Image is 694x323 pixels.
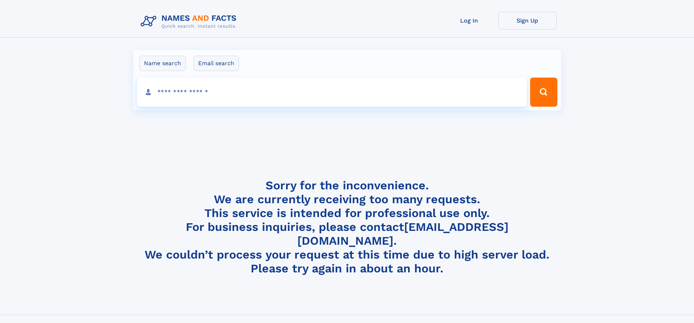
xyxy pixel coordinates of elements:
[440,12,498,29] a: Log In
[498,12,557,29] a: Sign Up
[297,220,509,248] a: [EMAIL_ADDRESS][DOMAIN_NAME]
[193,56,239,71] label: Email search
[138,178,557,276] h4: Sorry for the inconvenience. We are currently receiving too many requests. This service is intend...
[530,78,557,107] button: Search Button
[137,78,527,107] input: search input
[139,56,186,71] label: Name search
[138,12,243,31] img: Logo Names and Facts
